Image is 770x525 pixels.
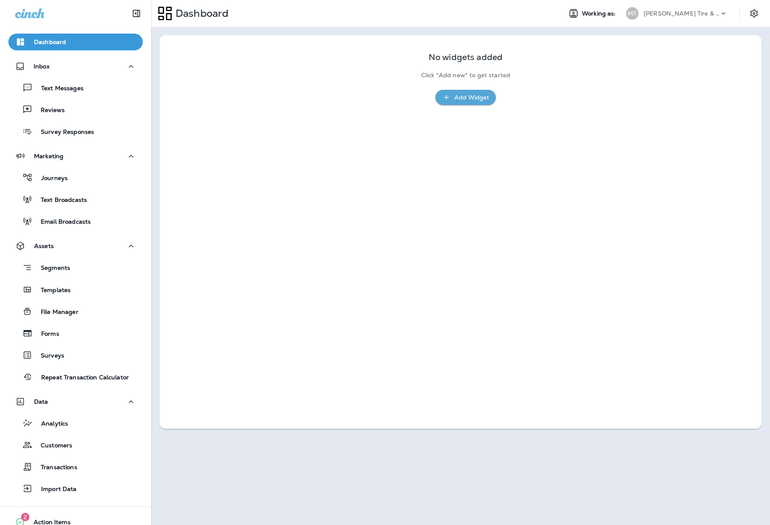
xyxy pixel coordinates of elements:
[429,54,503,61] p: No widgets added
[34,39,66,45] p: Dashboard
[34,153,63,159] p: Marketing
[34,243,54,249] p: Assets
[8,368,143,386] button: Repeat Transaction Calculator
[32,464,77,472] p: Transactions
[32,107,65,115] p: Reviews
[8,324,143,342] button: Forms
[33,85,84,93] p: Text Messages
[582,10,618,17] span: Working as:
[8,101,143,118] button: Reviews
[8,212,143,230] button: Email Broadcasts
[32,352,64,360] p: Surveys
[8,458,143,475] button: Transactions
[8,191,143,208] button: Text Broadcasts
[32,218,91,226] p: Email Broadcasts
[746,6,762,21] button: Settings
[435,90,496,105] button: Add Widget
[8,148,143,165] button: Marketing
[32,196,87,204] p: Text Broadcasts
[34,63,50,70] p: Inbox
[21,513,29,521] span: 2
[33,486,77,494] p: Import Data
[8,259,143,277] button: Segments
[32,308,79,316] p: File Manager
[8,34,143,50] button: Dashboard
[8,79,143,97] button: Text Messages
[33,330,59,338] p: Forms
[172,7,228,20] p: Dashboard
[8,169,143,186] button: Journeys
[8,414,143,432] button: Analytics
[33,175,68,183] p: Journeys
[33,374,129,382] p: Repeat Transaction Calculator
[32,128,94,136] p: Survey Responses
[33,420,68,428] p: Analytics
[8,238,143,254] button: Assets
[8,123,143,140] button: Survey Responses
[8,303,143,320] button: File Manager
[32,442,72,450] p: Customers
[8,346,143,364] button: Surveys
[421,72,510,79] p: Click "Add new" to get started
[8,480,143,497] button: Import Data
[32,264,70,273] p: Segments
[8,281,143,298] button: Templates
[8,393,143,410] button: Data
[626,7,639,20] div: MT
[8,58,143,75] button: Inbox
[644,10,719,17] p: [PERSON_NAME] Tire & Auto
[34,398,48,405] p: Data
[8,436,143,454] button: Customers
[125,5,148,22] button: Collapse Sidebar
[454,92,489,103] div: Add Widget
[32,287,71,295] p: Templates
